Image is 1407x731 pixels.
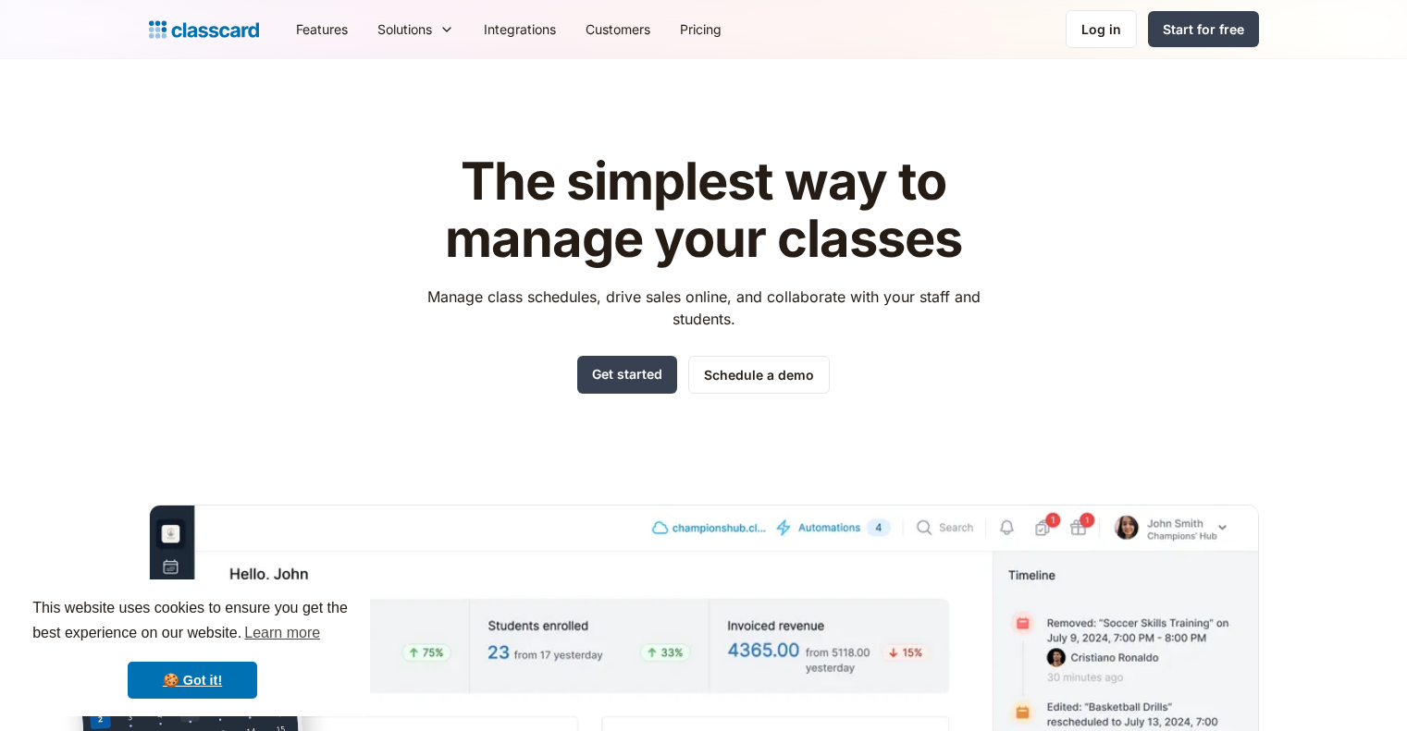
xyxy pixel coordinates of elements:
a: Integrations [469,8,571,50]
div: Log in [1081,19,1121,39]
a: Start for free [1148,11,1259,47]
a: Get started [577,356,677,394]
a: learn more about cookies [241,619,323,647]
a: Log in [1066,10,1137,48]
a: Schedule a demo [688,356,830,394]
div: Start for free [1163,19,1244,39]
p: Manage class schedules, drive sales online, and collaborate with your staff and students. [410,286,997,330]
a: dismiss cookie message [128,662,257,699]
span: This website uses cookies to ensure you get the best experience on our website. [32,597,352,647]
a: Customers [571,8,665,50]
div: Solutions [377,19,432,39]
div: cookieconsent [15,579,370,716]
a: Pricing [665,8,736,50]
div: Solutions [363,8,469,50]
a: Features [281,8,363,50]
h1: The simplest way to manage your classes [410,153,997,267]
a: Logo [149,17,259,43]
